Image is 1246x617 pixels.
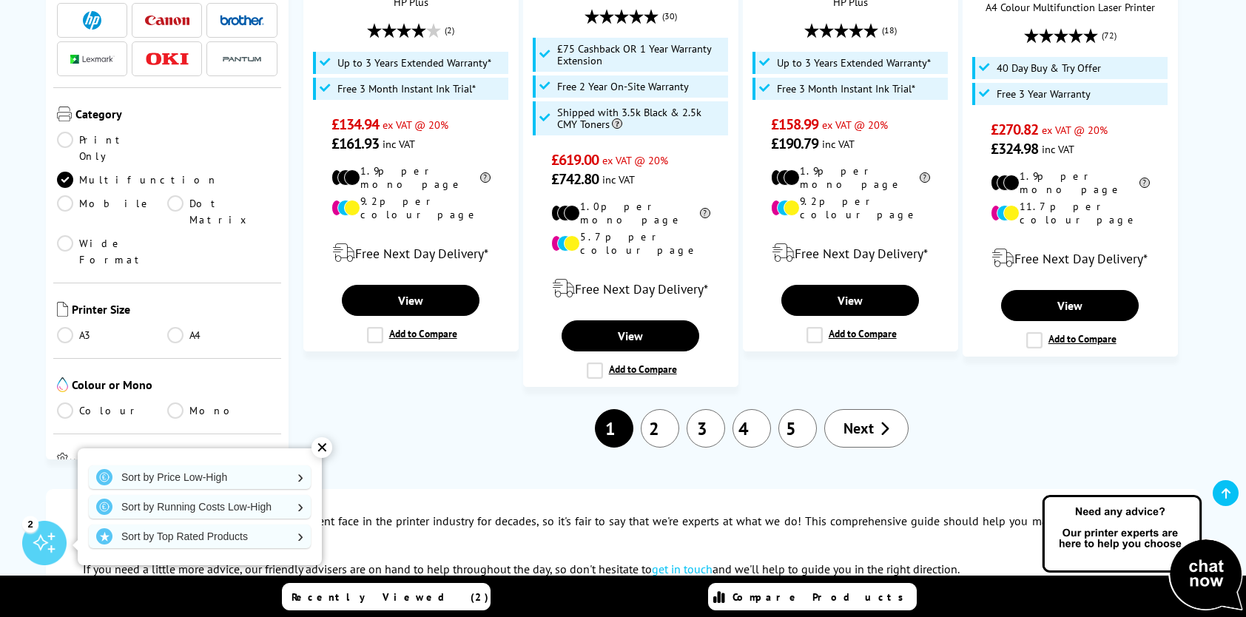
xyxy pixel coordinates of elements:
[367,327,457,343] label: Add to Compare
[652,562,713,576] a: get in touch
[824,409,909,448] a: Next
[991,169,1150,196] li: 1.9p per mono page
[72,377,277,395] span: Colour or Mono
[882,16,897,44] span: (18)
[822,137,855,151] span: inc VAT
[843,419,874,438] span: Next
[641,409,679,448] a: 2
[1042,123,1108,137] span: ex VAT @ 20%
[991,120,1039,139] span: £270.82
[778,409,817,448] a: 5
[751,232,950,274] div: modal_delivery
[292,590,489,604] span: Recently Viewed (2)
[167,195,277,228] a: Dot Matrix
[551,200,710,226] li: 1.0p per mono page
[997,88,1091,100] span: Free 3 Year Warranty
[220,50,264,68] img: Pantum
[531,268,730,309] div: modal_delivery
[337,57,491,69] span: Up to 3 Years Extended Warranty*
[57,172,218,188] a: Multifunction
[708,583,917,610] a: Compare Products
[383,118,448,132] span: ex VAT @ 20%
[220,15,264,25] img: Brother
[781,285,919,316] a: View
[89,465,311,489] a: Sort by Price Low-High
[1042,142,1074,156] span: inc VAT
[1001,290,1139,321] a: View
[89,525,311,548] a: Sort by Top Rated Products
[70,50,115,68] a: Lexmark
[806,327,897,343] label: Add to Compare
[70,55,115,64] img: Lexmark
[311,232,511,274] div: modal_delivery
[733,590,912,604] span: Compare Products
[145,11,189,30] a: Canon
[777,57,931,69] span: Up to 3 Years Extended Warranty*
[602,153,668,167] span: ex VAT @ 20%
[75,107,277,124] span: Category
[57,107,72,121] img: Category
[1102,21,1117,50] span: (72)
[57,377,68,392] img: Colour or Mono
[89,495,311,519] a: Sort by Running Costs Low-High
[22,516,38,532] div: 2
[282,583,491,610] a: Recently Viewed (2)
[587,363,677,379] label: Add to Compare
[167,327,277,343] a: A4
[57,402,167,419] a: Colour
[662,2,677,30] span: (30)
[145,16,189,25] img: Canon
[70,11,115,30] a: HP
[445,16,454,44] span: (2)
[971,237,1170,279] div: modal_delivery
[337,83,476,95] span: Free 3 Month Instant Ink Trial*
[57,453,78,470] img: Technology
[83,511,1163,551] p: At [GEOGRAPHIC_DATA], we've been a prominent face in the printer industry for decades, so it's fa...
[331,195,491,221] li: 9.2p per colour page
[331,134,380,153] span: £161.93
[145,50,189,68] a: OKI
[991,139,1039,158] span: £324.98
[771,134,819,153] span: £190.79
[551,169,599,189] span: £742.80
[167,402,277,419] a: Mono
[733,409,771,448] a: 4
[687,409,725,448] a: 3
[383,137,415,151] span: inc VAT
[57,132,167,164] a: Print Only
[83,11,101,30] img: HP
[311,437,332,458] div: ✕
[220,11,264,30] a: Brother
[777,83,915,95] span: Free 3 Month Instant Ink Trial*
[72,302,277,320] span: Printer Size
[331,115,380,134] span: £134.94
[557,81,689,92] span: Free 2 Year On-Site Warranty
[57,302,68,317] img: Printer Size
[1026,332,1117,348] label: Add to Compare
[771,164,930,191] li: 1.9p per mono page
[602,172,635,186] span: inc VAT
[557,107,724,130] span: Shipped with 3.5k Black & 2.5k CMY Toners
[57,327,167,343] a: A3
[57,195,167,228] a: Mobile
[551,230,710,257] li: 5.7p per colour page
[1039,493,1246,614] img: Open Live Chat window
[991,200,1150,226] li: 11.7p per colour page
[57,235,167,268] a: Wide Format
[771,115,819,134] span: £158.99
[557,43,724,67] span: £75 Cashback OR 1 Year Warranty Extension
[551,150,599,169] span: £619.00
[342,285,479,316] a: View
[145,53,189,65] img: OKI
[83,559,1163,579] p: If you need a little more advice, our friendly advisers are on hand to help throughout the day, s...
[771,195,930,221] li: 9.2p per colour page
[562,320,699,351] a: View
[822,118,888,132] span: ex VAT @ 20%
[331,164,491,191] li: 1.9p per mono page
[997,62,1101,74] span: 40 Day Buy & Try Offer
